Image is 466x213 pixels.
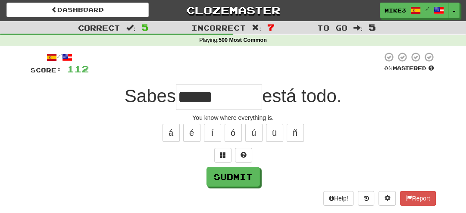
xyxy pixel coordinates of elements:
strong: 500 Most Common [219,37,267,43]
button: ü [266,124,283,142]
span: : [252,24,261,31]
span: : [353,24,363,31]
span: Score: [31,66,62,74]
button: á [163,124,180,142]
span: : [126,24,136,31]
span: 7 [267,22,275,32]
button: Round history (alt+y) [358,191,374,206]
button: Help! [323,191,354,206]
span: To go [317,23,347,32]
span: Incorrect [191,23,246,32]
a: Dashboard [6,3,149,17]
a: Clozemaster [162,3,304,18]
button: Switch sentence to multiple choice alt+p [214,148,231,163]
button: Submit [206,167,260,187]
button: Single letter hint - you only get 1 per sentence and score half the points! alt+h [235,148,252,163]
button: é [183,124,200,142]
span: / [425,6,429,12]
a: Mike3 / [380,3,449,18]
span: Correct [78,23,120,32]
span: 112 [67,63,89,74]
span: Sabes [125,86,176,106]
span: 5 [141,22,149,32]
button: Report [400,191,435,206]
span: Mike3 [385,6,406,14]
span: 0 % [384,65,393,72]
span: 5 [369,22,376,32]
div: Mastered [382,65,436,72]
button: ó [225,124,242,142]
button: ú [245,124,263,142]
div: You know where everything is. [31,113,436,122]
span: está todo. [262,86,341,106]
div: / [31,52,89,63]
button: ñ [287,124,304,142]
button: í [204,124,221,142]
